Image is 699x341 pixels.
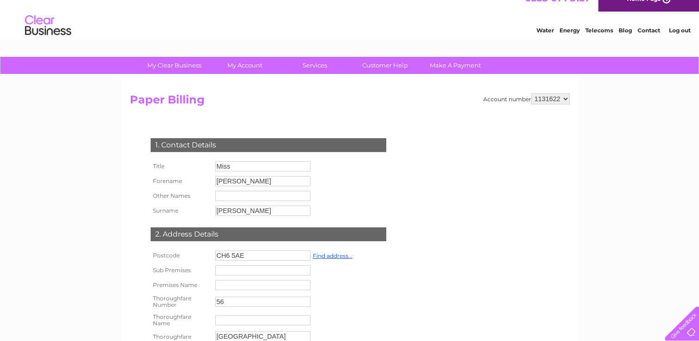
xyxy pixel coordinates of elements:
a: Log out [669,39,690,46]
a: Telecoms [585,39,613,46]
a: Make A Payment [417,57,493,74]
a: Contact [638,39,660,46]
a: 0333 014 3131 [525,5,589,16]
th: Postcode [148,248,213,263]
h2: Paper Billing [130,93,570,111]
a: Water [536,39,554,46]
a: Blog [619,39,632,46]
a: My Account [207,57,283,74]
a: My Clear Business [136,57,213,74]
div: Account number [483,93,570,104]
th: Title [148,159,213,174]
a: Services [277,57,353,74]
a: Energy [559,39,580,46]
th: Sub Premises [148,263,213,278]
div: 2. Address Details [151,227,386,241]
th: Other Names [148,189,213,203]
th: Premises Name [148,278,213,292]
a: Find address... [313,252,353,259]
th: Thoroughfare Number [148,292,213,311]
img: logo.png [24,24,72,52]
a: Customer Help [347,57,423,74]
div: 1. Contact Details [151,138,386,152]
th: Surname [148,203,213,218]
th: Thoroughfare Name [148,311,213,329]
th: Forename [148,174,213,189]
div: Clear Business is a trading name of Verastar Limited (registered in [GEOGRAPHIC_DATA] No. 3667643... [132,5,568,45]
